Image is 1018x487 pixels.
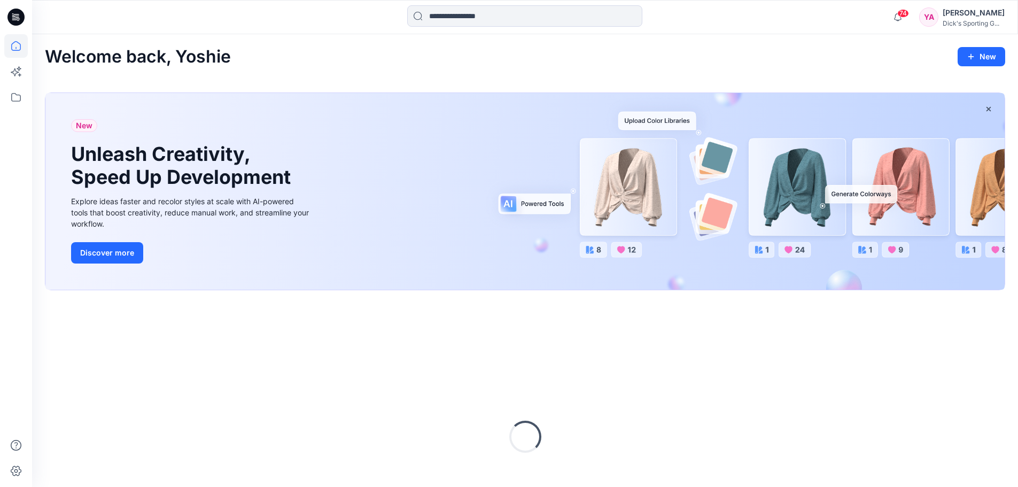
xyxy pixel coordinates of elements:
span: New [76,119,92,132]
div: YA [919,7,938,27]
h2: Welcome back, Yoshie [45,47,231,67]
button: New [958,47,1005,66]
button: Discover more [71,242,143,264]
h1: Unleash Creativity, Speed Up Development [71,143,296,189]
span: 74 [897,9,909,18]
div: Explore ideas faster and recolor styles at scale with AI-powered tools that boost creativity, red... [71,196,312,229]
div: Dick's Sporting G... [943,19,1005,27]
div: [PERSON_NAME] [943,6,1005,19]
a: Discover more [71,242,312,264]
